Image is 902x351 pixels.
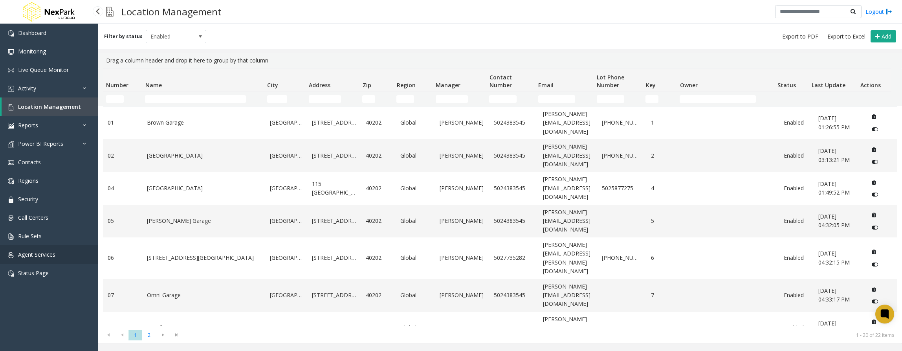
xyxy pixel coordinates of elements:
a: Global [400,151,430,160]
a: 05 [108,217,137,225]
td: Key Filter [642,92,676,106]
span: [DATE] 01:49:52 PM [818,180,850,196]
span: Live Queue Monitor [18,66,69,74]
td: Region Filter [393,92,432,106]
input: Contact Number Filter [489,95,517,103]
a: 01 [108,118,137,127]
img: 'icon' [8,160,14,166]
td: Actions Filter [857,92,891,106]
span: [DATE] 01:26:55 PM [818,114,850,130]
a: [STREET_ADDRESS] [312,291,357,300]
kendo-pager-info: 1 - 20 of 22 items [188,332,894,338]
a: [GEOGRAPHIC_DATA] [270,184,302,193]
td: Address Filter [306,92,359,106]
span: Lot Phone Number [597,74,624,89]
input: Lot Phone Number Filter [597,95,624,103]
span: Agent Services [18,251,55,258]
img: 'icon' [8,233,14,240]
button: Disable [867,188,882,201]
input: Email Filter [538,95,576,103]
a: 07 [108,291,137,300]
td: Email Filter [535,92,594,106]
div: Drag a column header and drop it here to group by that column [103,53,897,68]
input: Address Filter [309,95,341,103]
a: 5024383545 [494,323,533,332]
a: Global [400,217,430,225]
img: 'icon' [8,252,14,258]
a: [GEOGRAPHIC_DATA] [147,184,260,193]
td: Number Filter [103,92,142,106]
img: 'icon' [8,86,14,92]
input: City Filter [267,95,287,103]
a: 5 [651,217,676,225]
button: Delete [867,176,880,189]
a: [PERSON_NAME][EMAIL_ADDRESS][DOMAIN_NAME] [543,282,592,309]
td: Last Update Filter [808,92,857,106]
button: Disable [867,221,882,233]
img: 'icon' [8,67,14,74]
a: [GEOGRAPHIC_DATA] [270,323,302,332]
div: Data table [98,68,902,326]
a: 40202 [366,184,391,193]
a: [STREET_ADDRESS][GEOGRAPHIC_DATA] [147,254,260,262]
span: Enabled [146,30,194,43]
a: [PERSON_NAME] [440,254,484,262]
a: Global [400,323,430,332]
span: Add [882,33,891,40]
span: Monitoring [18,48,46,55]
img: logout [886,7,892,16]
td: Contact Number Filter [486,92,535,106]
a: [GEOGRAPHIC_DATA] [147,151,260,160]
button: Delete [867,143,880,156]
a: [PERSON_NAME][EMAIL_ADDRESS][DOMAIN_NAME] [543,142,592,169]
h3: Location Management [117,2,225,21]
a: Global [400,254,430,262]
a: Global [400,118,430,127]
a: [GEOGRAPHIC_DATA] [270,254,302,262]
a: 40202 [366,291,391,300]
td: Status Filter [774,92,808,106]
a: 08 [108,323,137,332]
a: 5027735282 [494,254,533,262]
td: Name Filter [142,92,264,106]
a: 40202 [366,217,391,225]
a: 6 [651,254,676,262]
span: Contact Number [489,74,512,89]
td: Manager Filter [433,92,486,106]
a: [STREET_ADDRESS] [312,118,357,127]
span: Status Page [18,269,49,277]
a: [GEOGRAPHIC_DATA] [270,291,302,300]
a: [STREET_ADDRESS] [312,151,357,160]
a: 5024383545 [494,118,533,127]
a: [DATE] 04:33:34 PM [818,319,858,337]
span: Go to the last page [171,332,182,338]
button: Disable [867,258,882,271]
a: Enabled [784,254,809,262]
a: [PERSON_NAME] [440,323,484,332]
a: 5024383545 [494,151,533,160]
span: Manager [436,81,460,89]
span: Regions [18,177,38,184]
a: [DATE] 04:32:05 PM [818,212,858,230]
input: Key Filter [645,95,658,103]
span: Number [106,81,128,89]
a: 1 [651,118,676,127]
td: Owner Filter [676,92,774,106]
a: [PERSON_NAME][EMAIL_ADDRESS][DOMAIN_NAME] [543,175,592,201]
button: Delete [867,110,880,123]
input: Manager Filter [436,95,468,103]
a: Enabled [784,151,809,160]
a: [GEOGRAPHIC_DATA] [270,217,302,225]
a: 02 [108,151,137,160]
a: [PERSON_NAME][EMAIL_ADDRESS][DOMAIN_NAME] [543,315,592,341]
a: Enabled [784,217,809,225]
a: 5024383545 [494,291,533,300]
span: Reports [18,121,38,129]
img: 'icon' [8,49,14,55]
button: Delete [867,316,880,328]
span: Go to the last page [170,329,183,340]
span: [DATE] 03:13:21 PM [818,147,850,163]
a: Enabled [784,291,809,300]
a: Enabled [784,323,809,332]
a: [GEOGRAPHIC_DATA] [270,118,302,127]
